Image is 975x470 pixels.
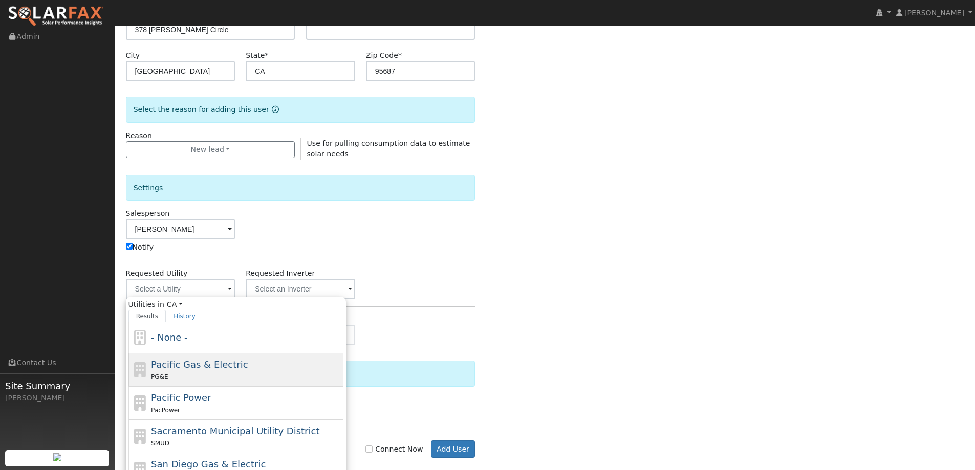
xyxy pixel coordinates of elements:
span: Utilities in [128,299,343,310]
label: Reason [126,130,152,141]
label: Requested Inverter [246,268,315,279]
label: Notify [126,242,154,253]
button: New lead [126,141,295,159]
a: Results [128,310,166,322]
span: Required [398,51,402,59]
input: Select a Utility [126,279,235,299]
label: Salesperson [126,208,170,219]
span: PacPower [151,407,180,414]
label: Connect Now [365,444,423,455]
span: Required [265,51,268,59]
div: [PERSON_NAME] [5,393,110,404]
span: Site Summary [5,379,110,393]
label: Zip Code [366,50,402,61]
span: Pacific Gas & Electric [151,359,248,370]
a: CA [167,299,183,310]
span: PG&E [151,373,168,381]
input: Select a User [126,219,235,239]
input: Connect Now [365,445,373,453]
span: SMUD [151,440,169,447]
label: State [246,50,268,61]
button: Add User [431,440,475,458]
span: Use for pulling consumption data to estimate solar needs [307,139,470,158]
div: Select the reason for adding this user [126,97,475,123]
a: History [166,310,203,322]
img: retrieve [53,453,61,461]
label: City [126,50,140,61]
span: Pacific Power [151,392,211,403]
span: San Diego Gas & Electric [151,459,266,469]
span: - None - [151,332,187,343]
input: Notify [126,243,133,250]
img: SolarFax [8,6,104,27]
label: Requested Utility [126,268,188,279]
span: [PERSON_NAME] [904,9,964,17]
input: Select an Inverter [246,279,355,299]
a: Reason for new user [269,105,279,114]
span: Sacramento Municipal Utility District [151,426,319,436]
div: Settings [126,175,475,201]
